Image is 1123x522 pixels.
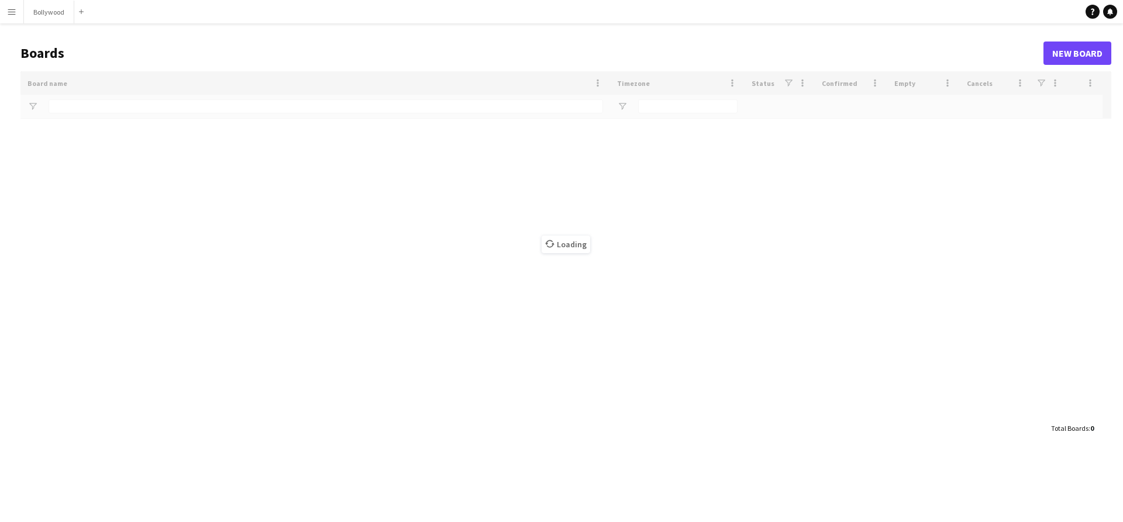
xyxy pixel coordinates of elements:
[24,1,74,23] button: Bollywood
[1051,417,1094,440] div: :
[542,236,590,253] span: Loading
[1043,42,1111,65] a: New Board
[1090,424,1094,433] span: 0
[1051,424,1088,433] span: Total Boards
[20,44,1043,62] h1: Boards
